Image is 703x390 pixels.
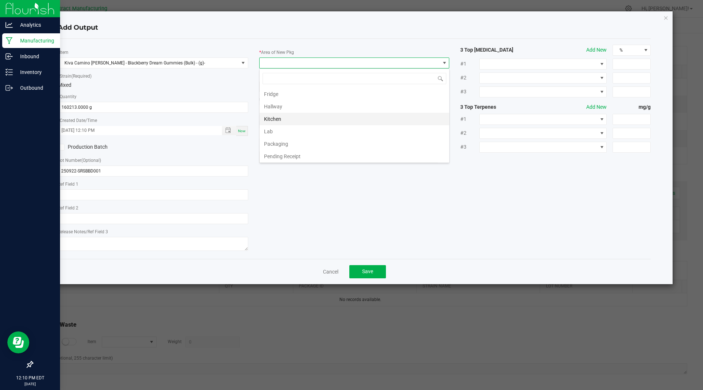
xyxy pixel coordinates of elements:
button: Add New [586,46,607,54]
label: Production Batch [58,143,148,151]
strong: mg/g [613,103,651,111]
label: Area of New Pkg [261,49,294,56]
span: NO DATA FOUND [479,59,607,70]
span: #2 [460,129,479,137]
button: Add New [586,103,607,111]
label: Item [60,49,68,56]
span: NO DATA FOUND [479,128,607,139]
p: Analytics [13,21,57,29]
span: Kiva Camino [PERSON_NAME] - Blackberry Dream Gummies (Bulk) - (g)- [58,58,239,68]
label: Release Notes/Ref Field 3 [58,229,108,235]
p: Outbound [13,83,57,92]
li: Lab [260,125,449,138]
span: NO DATA FOUND [479,142,607,153]
inline-svg: Inbound [5,53,13,60]
span: (Required) [71,74,92,79]
span: Save [362,268,373,274]
label: Created Date/Time [60,117,97,124]
span: % [613,45,641,55]
label: Quantity [60,93,77,100]
label: Strain [60,73,92,79]
li: Pending Receipt [260,150,449,163]
a: Cancel [323,268,338,275]
h4: Add Output [58,23,651,33]
p: [DATE] [3,381,57,387]
inline-svg: Manufacturing [5,37,13,44]
p: 12:10 PM EDT [3,375,57,381]
span: (Optional) [81,158,101,163]
span: #1 [460,115,479,123]
span: #2 [460,74,479,82]
strong: 3 Top [MEDICAL_DATA] [460,46,536,54]
strong: 3 Top Terpenes [460,103,536,111]
span: #3 [460,143,479,151]
li: Hallway [260,100,449,113]
p: Manufacturing [13,36,57,45]
inline-svg: Inventory [5,68,13,76]
p: Inventory [13,68,57,77]
span: NO DATA FOUND [479,73,607,83]
label: Ref Field 1 [58,181,78,187]
label: Ref Field 2 [58,205,78,211]
inline-svg: Outbound [5,84,13,92]
span: Toggle popup [222,126,236,135]
p: Inbound [13,52,57,61]
span: NO DATA FOUND [479,114,607,125]
span: NO DATA FOUND [479,86,607,97]
span: #3 [460,88,479,96]
label: Lot Number [58,157,101,164]
input: Created Datetime [58,126,214,135]
li: Kitchen [260,113,449,125]
button: Save [349,265,386,278]
span: Now [238,129,246,133]
iframe: Resource center [7,331,29,353]
inline-svg: Analytics [5,21,13,29]
span: #1 [460,60,479,68]
li: Packaging [260,138,449,150]
span: Mixed [58,82,71,88]
li: Fridge [260,88,449,100]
